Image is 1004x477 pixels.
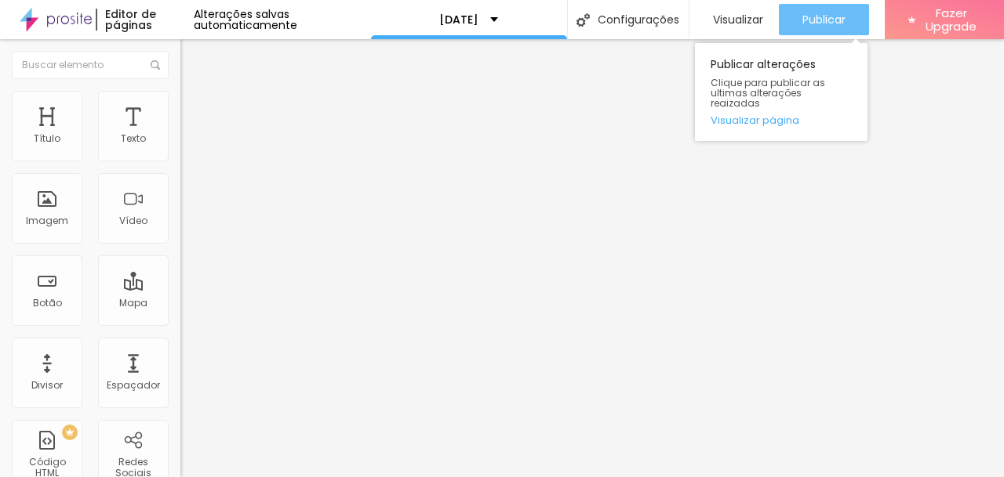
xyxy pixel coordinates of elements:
[121,133,146,144] div: Texto
[922,6,980,34] span: Fazer Upgrade
[12,51,169,79] input: Buscar elemento
[802,13,846,26] span: Publicar
[439,14,478,25] p: [DATE]
[577,13,590,27] img: Icone
[194,9,371,31] div: Alterações salvas automaticamente
[711,115,852,125] a: Visualizar página
[779,4,869,35] button: Publicar
[119,298,147,309] div: Mapa
[34,133,60,144] div: Título
[151,60,160,70] img: Icone
[96,9,194,31] div: Editor de páginas
[26,215,68,226] div: Imagem
[33,298,62,309] div: Botão
[711,78,852,109] span: Clique para publicar as ultimas alterações reaizadas
[689,4,779,35] button: Visualizar
[180,39,1004,477] iframe: Editor
[713,13,763,26] span: Visualizar
[695,43,868,141] div: Publicar alterações
[31,380,63,391] div: Divisor
[107,380,160,391] div: Espaçador
[119,215,147,226] div: Vídeo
